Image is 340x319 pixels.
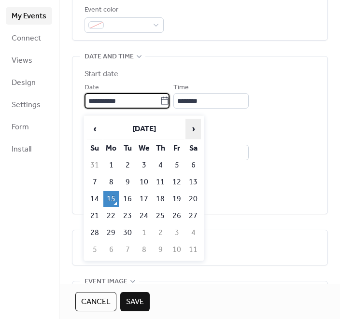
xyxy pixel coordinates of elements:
[185,174,201,190] td: 13
[85,51,134,63] span: Date and time
[85,4,162,16] div: Event color
[185,225,201,241] td: 4
[185,140,201,156] th: Sa
[6,52,52,69] a: Views
[85,69,118,80] div: Start date
[185,208,201,224] td: 27
[153,208,168,224] td: 25
[87,225,102,241] td: 28
[6,140,52,158] a: Install
[120,140,135,156] th: Tu
[87,191,102,207] td: 14
[120,208,135,224] td: 23
[103,208,119,224] td: 22
[120,191,135,207] td: 16
[169,157,184,173] td: 5
[136,174,152,190] td: 10
[186,119,200,139] span: ›
[85,82,99,94] span: Date
[185,157,201,173] td: 6
[87,208,102,224] td: 21
[169,174,184,190] td: 12
[136,242,152,258] td: 8
[185,191,201,207] td: 20
[87,157,102,173] td: 31
[153,225,168,241] td: 2
[81,296,111,308] span: Cancel
[126,296,144,308] span: Save
[153,157,168,173] td: 4
[6,74,52,91] a: Design
[6,118,52,136] a: Form
[12,144,31,155] span: Install
[169,242,184,258] td: 10
[173,82,189,94] span: Time
[120,174,135,190] td: 9
[12,122,29,133] span: Form
[12,55,32,67] span: Views
[12,11,46,22] span: My Events
[120,225,135,241] td: 30
[87,174,102,190] td: 7
[12,99,41,111] span: Settings
[120,157,135,173] td: 2
[136,225,152,241] td: 1
[75,292,116,311] button: Cancel
[103,157,119,173] td: 1
[103,242,119,258] td: 6
[136,157,152,173] td: 3
[103,225,119,241] td: 29
[153,191,168,207] td: 18
[87,242,102,258] td: 5
[6,7,52,25] a: My Events
[120,242,135,258] td: 7
[103,140,119,156] th: Mo
[169,225,184,241] td: 3
[103,119,184,139] th: [DATE]
[87,119,102,139] span: ‹
[103,191,119,207] td: 15
[153,140,168,156] th: Th
[153,174,168,190] td: 11
[153,242,168,258] td: 9
[185,242,201,258] td: 11
[136,140,152,156] th: We
[169,140,184,156] th: Fr
[87,140,102,156] th: Su
[169,208,184,224] td: 26
[12,33,41,44] span: Connect
[12,77,36,89] span: Design
[6,96,52,113] a: Settings
[136,191,152,207] td: 17
[85,276,127,288] span: Event image
[169,191,184,207] td: 19
[136,208,152,224] td: 24
[6,29,52,47] a: Connect
[120,292,150,311] button: Save
[103,174,119,190] td: 8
